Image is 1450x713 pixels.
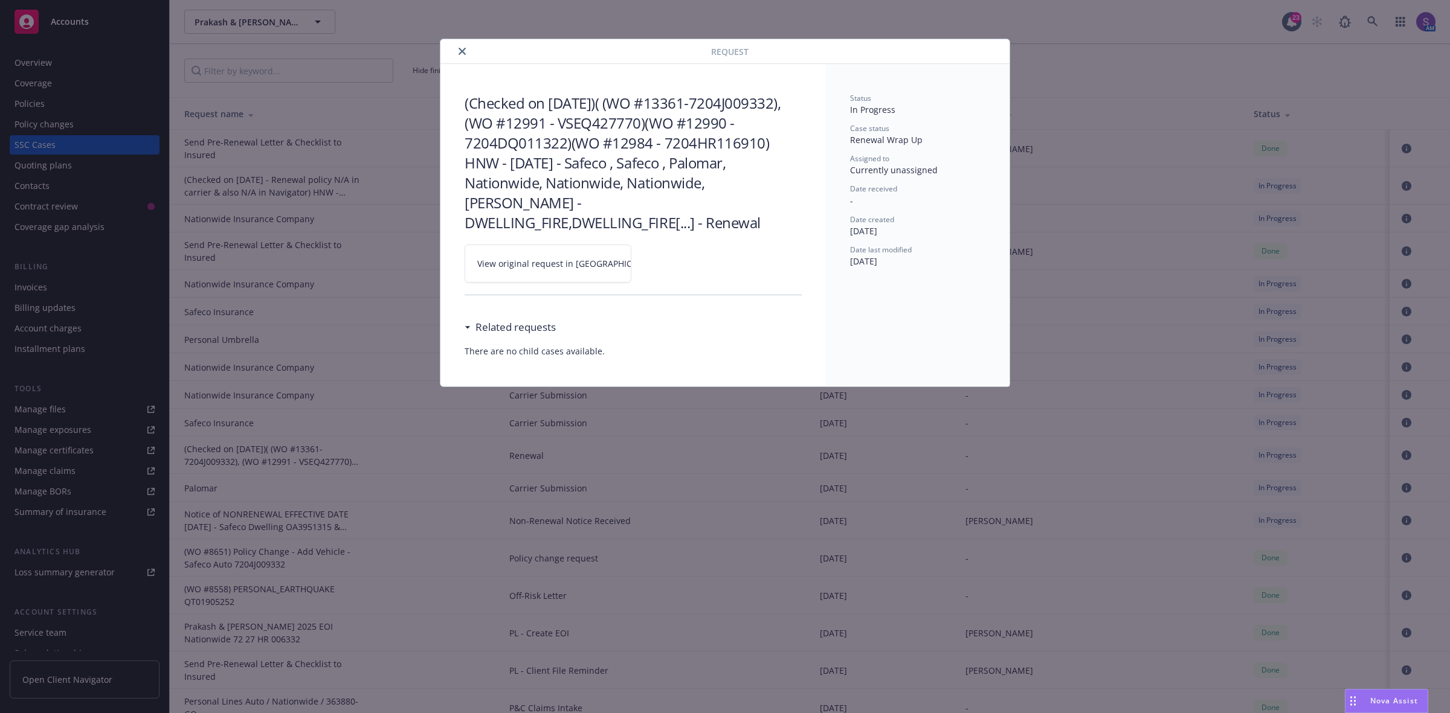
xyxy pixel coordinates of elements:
[475,319,556,335] h3: Related requests
[850,104,895,115] span: In Progress
[465,345,802,357] span: There are no child cases available.
[1370,695,1418,706] span: Nova Assist
[850,195,853,206] span: -
[850,164,938,176] span: Currently unassigned
[477,257,660,270] span: View original request in [GEOGRAPHIC_DATA]
[850,245,912,255] span: Date last modified
[1345,689,1428,713] button: Nova Assist
[465,319,556,335] div: Related requests
[850,184,897,194] span: Date received
[850,225,877,237] span: [DATE]
[850,214,894,225] span: Date created
[850,255,877,267] span: [DATE]
[850,134,923,145] span: Renewal Wrap Up
[1345,689,1361,712] div: Drag to move
[465,93,802,232] h3: (Checked on [DATE])( (WO #13361-7204J009332), (WO #12991 - VSEQ427770)(WO #12990 - 7204DQ011322)(...
[465,245,631,283] a: View original request in [GEOGRAPHIC_DATA]
[850,93,871,103] span: Status
[711,45,749,58] span: Request
[850,123,889,133] span: Case status
[850,153,889,164] span: Assigned to
[455,44,469,59] button: close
